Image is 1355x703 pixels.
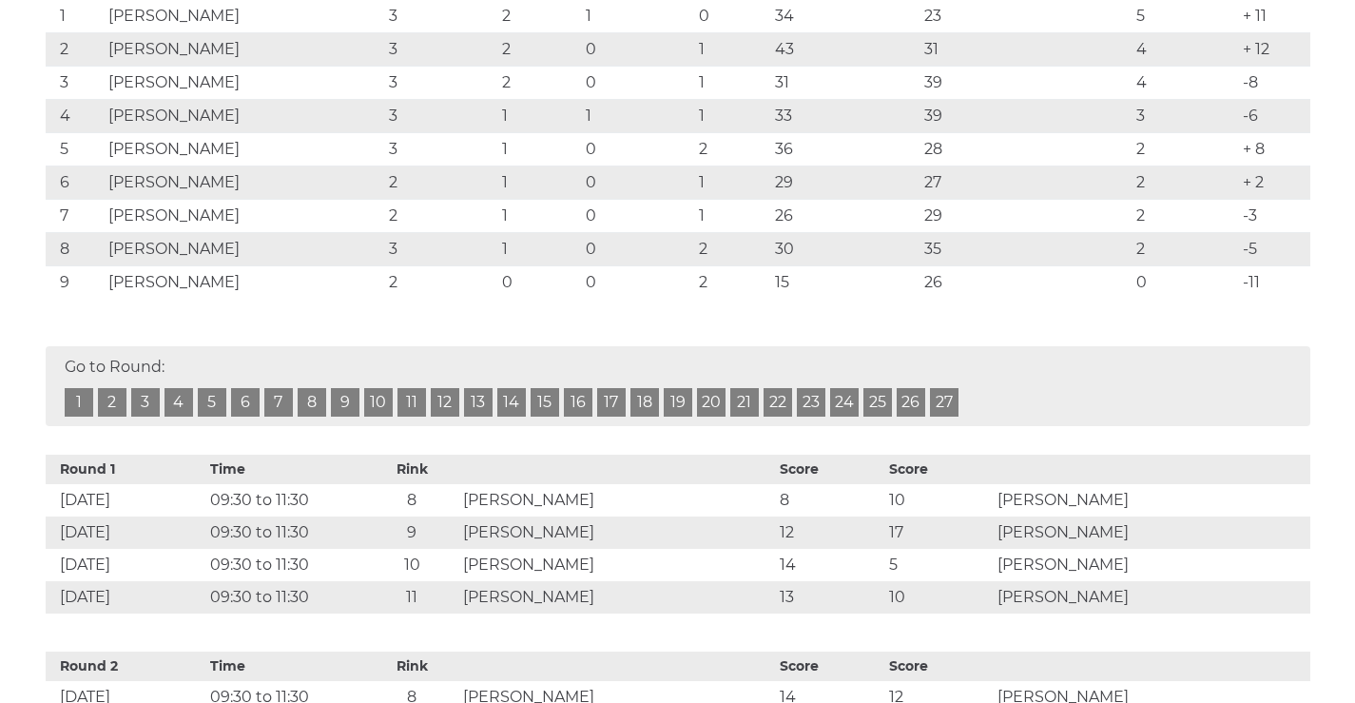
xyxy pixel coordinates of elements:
[775,484,884,517] td: 8
[770,99,919,132] td: 33
[431,388,459,417] a: 12
[384,232,497,265] td: 3
[104,166,384,199] td: [PERSON_NAME]
[1132,66,1237,99] td: 4
[384,199,497,232] td: 2
[863,388,892,417] a: 25
[775,652,884,681] th: Score
[298,388,326,417] a: 8
[770,66,919,99] td: 31
[993,549,1309,581] td: [PERSON_NAME]
[993,517,1309,549] td: [PERSON_NAME]
[497,132,581,166] td: 1
[46,581,206,614] td: [DATE]
[564,388,592,417] a: 16
[664,388,692,417] a: 19
[694,232,770,265] td: 2
[46,66,105,99] td: 3
[46,346,1310,426] div: Go to Round:
[884,581,994,614] td: 10
[458,581,775,614] td: [PERSON_NAME]
[231,388,260,417] a: 6
[98,388,126,417] a: 2
[897,388,925,417] a: 26
[919,232,1132,265] td: 35
[993,484,1309,517] td: [PERSON_NAME]
[919,265,1132,299] td: 26
[205,517,366,549] td: 09:30 to 11:30
[797,388,825,417] a: 23
[770,232,919,265] td: 30
[581,32,694,66] td: 0
[497,66,581,99] td: 2
[46,517,206,549] td: [DATE]
[104,32,384,66] td: [PERSON_NAME]
[1238,66,1310,99] td: -8
[884,652,994,681] th: Score
[993,581,1309,614] td: [PERSON_NAME]
[919,32,1132,66] td: 31
[46,32,105,66] td: 2
[1132,199,1237,232] td: 2
[384,66,497,99] td: 3
[384,99,497,132] td: 3
[198,388,226,417] a: 5
[104,199,384,232] td: [PERSON_NAME]
[104,265,384,299] td: [PERSON_NAME]
[1238,166,1310,199] td: + 2
[1132,265,1237,299] td: 0
[46,199,105,232] td: 7
[770,132,919,166] td: 36
[919,99,1132,132] td: 39
[730,388,759,417] a: 21
[1132,232,1237,265] td: 2
[694,99,770,132] td: 1
[131,388,160,417] a: 3
[46,132,105,166] td: 5
[366,652,458,681] th: Rink
[697,388,726,417] a: 20
[1238,265,1310,299] td: -11
[205,455,366,484] th: Time
[531,388,559,417] a: 15
[764,388,792,417] a: 22
[919,199,1132,232] td: 29
[581,99,694,132] td: 1
[597,388,626,417] a: 17
[770,166,919,199] td: 29
[497,32,581,66] td: 2
[384,32,497,66] td: 3
[581,132,694,166] td: 0
[497,99,581,132] td: 1
[497,199,581,232] td: 1
[775,517,884,549] td: 12
[397,388,426,417] a: 11
[1132,132,1237,166] td: 2
[694,199,770,232] td: 1
[384,265,497,299] td: 2
[581,232,694,265] td: 0
[46,549,206,581] td: [DATE]
[694,265,770,299] td: 2
[364,388,393,417] a: 10
[104,99,384,132] td: [PERSON_NAME]
[104,232,384,265] td: [PERSON_NAME]
[46,484,206,517] td: [DATE]
[694,66,770,99] td: 1
[46,652,206,681] th: Round 2
[1132,99,1237,132] td: 3
[205,652,366,681] th: Time
[581,66,694,99] td: 0
[919,132,1132,166] td: 28
[1238,132,1310,166] td: + 8
[205,581,366,614] td: 09:30 to 11:30
[1238,232,1310,265] td: -5
[497,166,581,199] td: 1
[65,388,93,417] a: 1
[46,455,206,484] th: Round 1
[366,455,458,484] th: Rink
[775,549,884,581] td: 14
[884,549,994,581] td: 5
[1238,199,1310,232] td: -3
[1238,32,1310,66] td: + 12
